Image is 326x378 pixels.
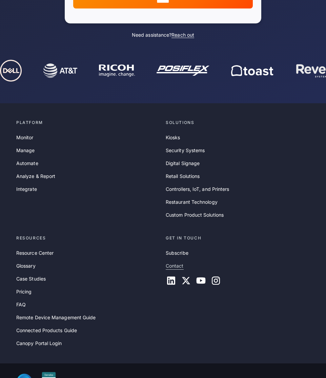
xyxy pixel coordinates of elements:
div: Platform [16,120,160,126]
a: Analyze & Report [16,173,55,180]
a: Case Studies [16,275,46,283]
a: Controllers, IoT, and Printers [166,185,229,193]
a: Kiosks [166,134,180,141]
a: Remote Device Management Guide [16,314,96,321]
a: Resource Center [16,249,54,257]
a: Integrate [16,185,37,193]
a: Glossary [16,262,36,270]
div: Need assistance? [41,32,285,38]
a: Restaurant Technology [166,198,218,206]
a: Manage [16,147,35,154]
a: Connected Products Guide [16,327,77,334]
a: Retail Solutions [166,173,200,180]
div: Get in touch [166,235,310,241]
a: Subscribe [166,249,188,257]
a: Custom Product Solutions [166,211,224,219]
img: Canopy works with Toast [230,65,272,76]
a: Digital Signage [166,160,200,167]
a: Monitor [16,134,34,141]
a: Canopy Portal Login [16,340,62,347]
div: Resources [16,235,160,241]
a: Automate [16,160,38,167]
a: Pricing [16,288,32,295]
a: Security Systems [166,147,205,154]
a: Contact [166,262,184,270]
a: FAQ [16,301,26,308]
a: Reach out [171,32,194,38]
img: Canopy works with Posiflex [156,66,208,75]
img: Ricoh electronics and products uses Canopy [98,65,134,77]
img: Canopy works with AT&T [42,64,76,77]
div: Solutions [166,120,310,126]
